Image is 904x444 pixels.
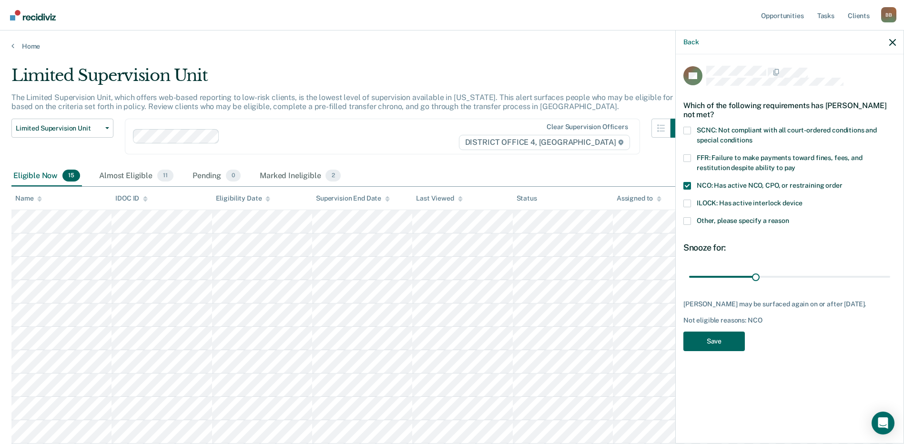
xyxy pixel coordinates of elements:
div: Marked Ineligible [258,166,343,187]
div: Pending [191,166,243,187]
span: 2 [325,170,340,182]
img: Recidiviz [10,10,56,20]
button: Back [683,38,699,46]
div: Snooze for: [683,242,896,253]
span: FFR: Failure to make payments toward fines, fees, and restitution despite ability to pay [697,154,863,172]
div: Open Intercom Messenger [872,412,894,434]
span: Other, please specify a reason [697,217,789,224]
div: Supervision End Date [316,194,390,202]
div: Limited Supervision Unit [11,66,690,93]
div: IDOC ID [115,194,148,202]
div: Name [15,194,42,202]
span: 15 [62,170,80,182]
div: Clear supervision officers [547,123,628,131]
div: Almost Eligible [97,166,175,187]
p: The Limited Supervision Unit, which offers web-based reporting to low-risk clients, is the lowest... [11,93,689,111]
div: Eligible Now [11,166,82,187]
div: Not eligible reasons: NCO [683,316,896,324]
span: DISTRICT OFFICE 4, [GEOGRAPHIC_DATA] [459,135,630,150]
a: Home [11,42,893,50]
button: Save [683,332,745,351]
div: Assigned to [617,194,661,202]
div: [PERSON_NAME] may be surfaced again on or after [DATE]. [683,300,896,308]
span: 0 [226,170,241,182]
span: Limited Supervision Unit [16,124,102,132]
span: ILOCK: Has active interlock device [697,199,802,207]
span: 11 [157,170,173,182]
div: Status [517,194,537,202]
span: SCNC: Not compliant with all court-ordered conditions and special conditions [697,126,877,144]
div: Last Viewed [416,194,462,202]
span: NCO: Has active NCO, CPO, or restraining order [697,182,843,189]
div: B B [881,7,896,22]
button: Profile dropdown button [881,7,896,22]
div: Which of the following requirements has [PERSON_NAME] not met? [683,93,896,127]
div: Eligibility Date [216,194,271,202]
